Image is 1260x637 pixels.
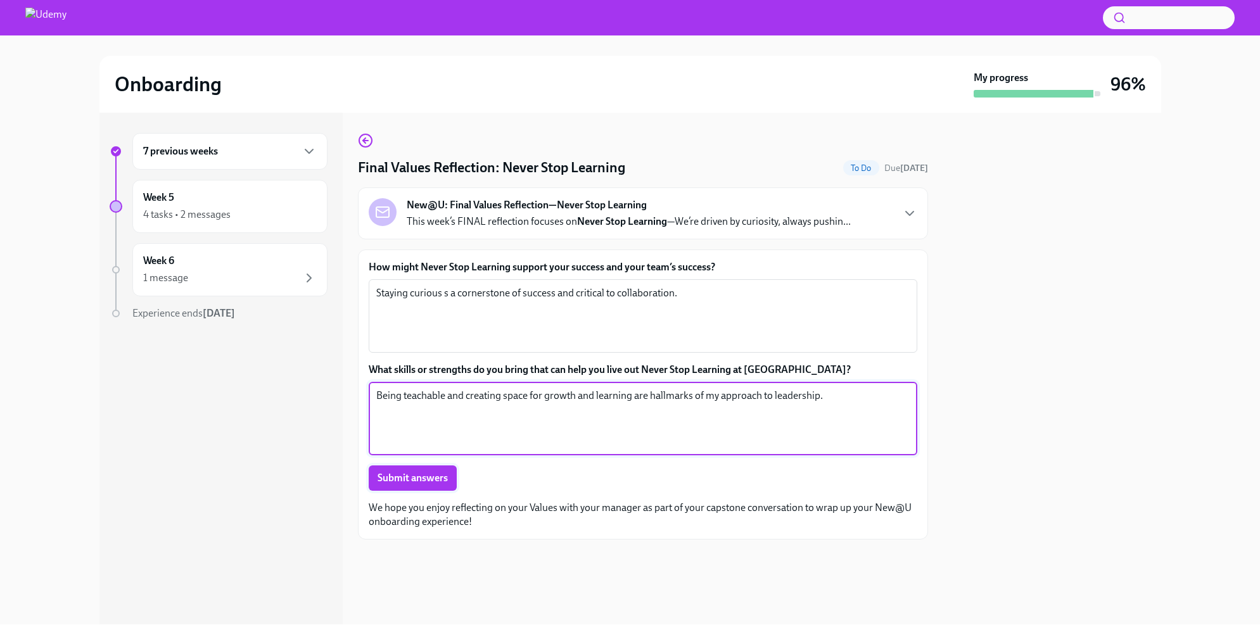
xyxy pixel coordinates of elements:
[115,72,222,97] h2: Onboarding
[203,307,235,319] strong: [DATE]
[143,144,218,158] h6: 7 previous weeks
[110,180,328,233] a: Week 54 tasks • 2 messages
[110,243,328,296] a: Week 61 message
[376,286,910,346] textarea: Staying curious s a cornerstone of success and critical to collaboration.
[25,8,67,28] img: Udemy
[369,260,917,274] label: How might Never Stop Learning support your success and your team’s success?
[358,158,625,177] h4: Final Values Reflection: Never Stop Learning
[900,163,928,173] strong: [DATE]
[974,71,1028,85] strong: My progress
[132,307,235,319] span: Experience ends
[369,501,917,529] p: We hope you enjoy reflecting on your Values with your manager as part of your capstone conversati...
[143,208,231,222] div: 4 tasks • 2 messages
[1110,73,1146,96] h3: 96%
[577,215,667,227] strong: Never Stop Learning
[376,388,910,449] textarea: Being teachable and creating space for growth and learning are hallmarks of my approach to leader...
[132,133,328,170] div: 7 previous weeks
[884,163,928,173] span: Due
[369,465,457,491] button: Submit answers
[407,215,851,229] p: This week’s FINAL reflection focuses on —We’re driven by curiosity, always pushin...
[843,163,879,173] span: To Do
[378,472,448,484] span: Submit answers
[407,198,647,212] strong: New@U: Final Values Reflection—Never Stop Learning
[143,254,174,268] h6: Week 6
[143,271,188,285] div: 1 message
[143,191,174,205] h6: Week 5
[369,363,917,377] label: What skills or strengths do you bring that can help you live out Never Stop Learning at [GEOGRAPH...
[884,162,928,174] span: October 13th, 2025 11:00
